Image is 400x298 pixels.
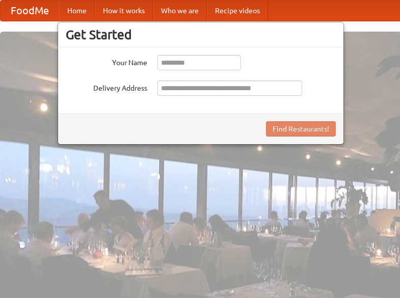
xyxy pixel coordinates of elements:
[95,1,153,21] a: How it works
[153,1,207,21] a: Who we are
[66,80,147,93] label: Delivery Address
[1,1,59,21] a: FoodMe
[66,27,336,42] h3: Get Started
[266,121,336,137] button: Find Restaurants!
[66,55,147,68] label: Your Name
[207,1,268,21] a: Recipe videos
[59,1,95,21] a: Home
